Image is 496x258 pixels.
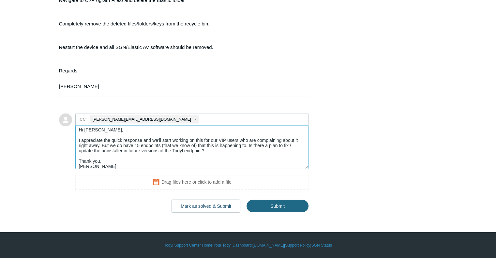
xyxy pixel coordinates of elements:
[172,200,240,213] button: Mark as solved & Submit
[59,242,437,248] div: | | | |
[93,116,191,123] span: [PERSON_NAME][EMAIL_ADDRESS][DOMAIN_NAME]
[75,126,309,170] textarea: Add your reply
[80,114,86,124] label: CC
[253,242,284,248] a: [DOMAIN_NAME]
[164,242,212,248] a: Todyl Support Center Home
[194,116,197,123] span: close
[285,242,310,248] a: Support Policy
[247,200,308,212] input: Submit
[311,242,332,248] a: SGN Status
[213,242,251,248] a: Your Todyl Dashboard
